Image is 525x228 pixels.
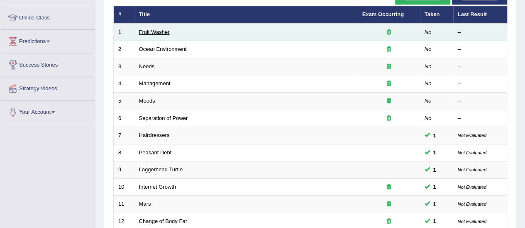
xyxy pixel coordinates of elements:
td: 5 [114,93,134,110]
td: 10 [114,178,134,196]
a: Fruit Washer [139,29,170,35]
div: Exam occurring question [362,80,415,88]
td: 1 [114,24,134,41]
a: Success Stories [0,53,95,74]
th: Taken [420,6,453,24]
a: Mars [139,201,151,207]
span: You can still take this question [430,217,440,226]
a: Separation of Power [139,115,188,121]
em: No [425,46,432,52]
td: 11 [114,196,134,213]
a: Ocean Environment [139,46,187,52]
div: – [458,29,503,36]
a: Internet Growth [139,184,176,190]
td: 3 [114,58,134,75]
small: Not Evaluated [458,167,486,172]
a: Moods [139,98,155,104]
small: Not Evaluated [458,133,486,138]
small: Not Evaluated [458,219,486,224]
div: Exam occurring question [362,115,415,122]
a: Predictions [0,30,95,50]
span: You can still take this question [430,131,440,140]
a: Online Class [0,6,95,27]
em: No [425,80,432,86]
td: 8 [114,144,134,161]
a: Peasant Debt [139,149,172,156]
a: Hairdressers [139,132,170,138]
a: Exam Occurring [362,11,404,17]
em: No [425,115,432,121]
div: – [458,97,503,105]
div: Exam occurring question [362,29,415,36]
em: No [425,29,432,35]
div: Exam occurring question [362,46,415,53]
td: 7 [114,127,134,144]
small: Not Evaluated [458,185,486,190]
em: No [425,63,432,70]
span: You can still take this question [430,200,440,209]
div: – [458,115,503,122]
span: You can still take this question [430,166,440,174]
span: You can still take this question [430,182,440,191]
div: Exam occurring question [362,63,415,71]
a: Your Account [0,101,95,121]
th: # [114,6,134,24]
a: Change of Body Fat [139,218,187,224]
em: No [425,98,432,104]
small: Not Evaluated [458,150,486,155]
small: Not Evaluated [458,202,486,206]
td: 2 [114,41,134,58]
div: Exam occurring question [362,183,415,191]
th: Title [134,6,358,24]
div: – [458,46,503,53]
a: Needs [139,63,155,70]
a: Loggerhead Turtle [139,166,183,173]
td: 9 [114,161,134,179]
div: Exam occurring question [362,218,415,226]
div: Exam occurring question [362,200,415,208]
a: Strategy Videos [0,77,95,98]
div: Exam occurring question [362,97,415,105]
td: 6 [114,110,134,127]
th: Last Result [453,6,507,24]
div: – [458,80,503,88]
span: You can still take this question [430,148,440,157]
a: Management [139,80,171,86]
td: 4 [114,75,134,93]
div: – [458,63,503,71]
